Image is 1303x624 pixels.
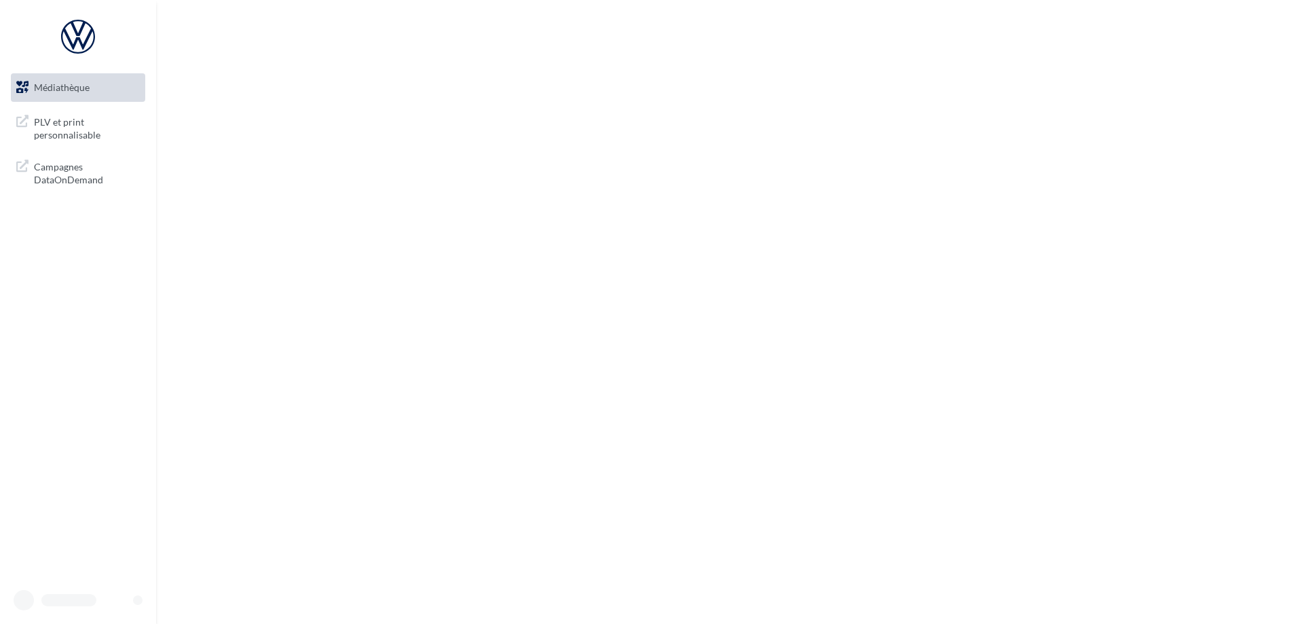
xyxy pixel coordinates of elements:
a: PLV et print personnalisable [8,107,148,147]
span: Campagnes DataOnDemand [34,158,140,187]
a: Campagnes DataOnDemand [8,152,148,192]
span: Médiathèque [34,81,90,93]
a: Médiathèque [8,73,148,102]
span: PLV et print personnalisable [34,113,140,142]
